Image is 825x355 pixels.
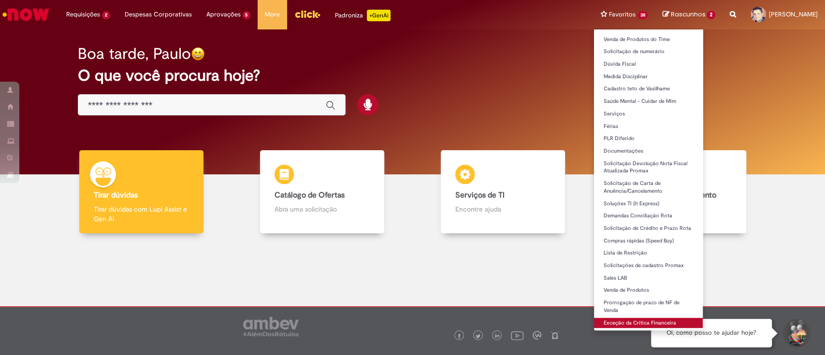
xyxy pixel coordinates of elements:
[94,190,138,200] b: Tirar dúvidas
[550,331,559,340] img: logo_footer_naosei.png
[594,59,703,70] a: Dúvida Fiscal
[335,10,391,21] div: Padroniza
[594,248,703,258] a: Lista de Restrição
[206,10,241,19] span: Aprovações
[413,150,593,234] a: Serviços de TI Encontre ajuda
[265,10,280,19] span: More
[495,333,500,339] img: logo_footer_linkedin.png
[455,204,550,214] p: Encontre ajuda
[707,11,715,19] span: 2
[243,11,251,19] span: 5
[275,190,345,200] b: Catálogo de Ofertas
[476,334,480,339] img: logo_footer_twitter.png
[609,10,636,19] span: Favoritos
[594,71,703,82] a: Medida Disciplinar
[232,150,412,234] a: Catálogo de Ofertas Abra uma solicitação
[594,211,703,221] a: Demandas Conciliação Rota
[594,298,703,315] a: Prorrogação de prazo de NF de Venda
[594,199,703,209] a: Soluções TI (It Express)
[94,204,189,224] p: Tirar dúvidas com Lupi Assist e Gen Ai
[594,178,703,196] a: Solicitação de Carta de Anuência/Cancelamento
[782,319,811,348] button: Iniciar Conversa de Suporte
[51,150,232,234] a: Tirar dúvidas Tirar dúvidas com Lupi Assist e Gen Ai
[1,5,51,24] img: ServiceNow
[594,146,703,156] a: Documentações
[594,96,703,107] a: Saúde Mental - Cuidar de Mim
[191,47,205,61] img: happy-face.png
[594,121,703,132] a: Férias
[594,223,703,234] a: Solicitação de Crédito e Prazo Rota
[662,10,715,19] a: Rascunhos
[594,158,703,176] a: Solicitação Devolução Nota Fiscal Atualizada Promax
[457,334,462,339] img: logo_footer_facebook.png
[594,285,703,296] a: Venda de Produtos
[78,67,747,84] h2: O que você procura hoje?
[594,109,703,119] a: Serviços
[594,318,703,328] a: Exceção da Crítica Financeira
[651,319,772,347] div: Oi, como posso te ajudar hoje?
[594,273,703,284] a: Sales LAB
[367,10,391,21] p: +GenAi
[102,11,110,19] span: 2
[594,34,703,45] a: Venda de Produtos do Time
[511,329,523,341] img: logo_footer_youtube.png
[769,10,818,18] span: [PERSON_NAME]
[78,45,191,62] h2: Boa tarde, Paulo
[637,11,648,19] span: 38
[594,236,703,246] a: Compras rápidas (Speed Buy)
[125,10,192,19] span: Despesas Corporativas
[455,190,505,200] b: Serviços de TI
[594,133,703,144] a: PLR Diferido
[294,7,320,21] img: click_logo_yellow_360x200.png
[593,29,704,331] ul: Favoritos
[670,10,705,19] span: Rascunhos
[533,331,541,340] img: logo_footer_workplace.png
[275,204,370,214] p: Abra uma solicitação
[594,260,703,271] a: Solicitações de cadastro Promax
[66,10,100,19] span: Requisições
[594,46,703,57] a: Solicitação de numerário
[594,84,703,94] a: Cadastro teto de Vasilhame
[243,317,299,336] img: logo_footer_ambev_rotulo_gray.png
